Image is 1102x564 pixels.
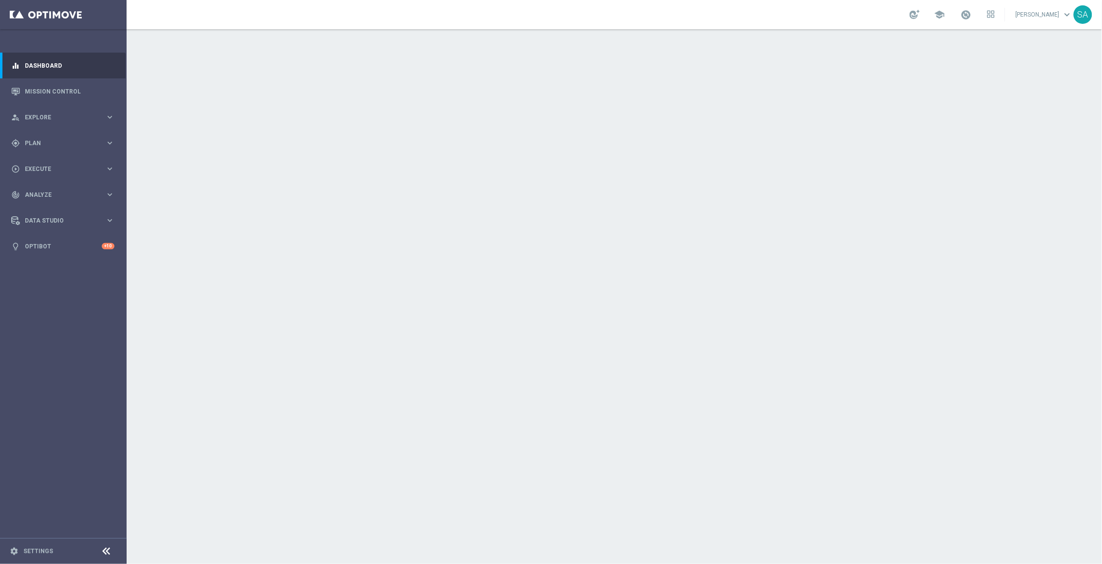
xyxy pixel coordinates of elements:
div: Mission Control [11,78,114,104]
i: person_search [11,113,20,122]
div: Analyze [11,190,105,199]
button: Data Studio keyboard_arrow_right [11,217,115,225]
a: Mission Control [25,78,114,104]
a: Optibot [25,233,102,259]
i: settings [10,547,19,556]
div: Execute [11,165,105,173]
button: play_circle_outline Execute keyboard_arrow_right [11,165,115,173]
i: play_circle_outline [11,165,20,173]
button: person_search Explore keyboard_arrow_right [11,113,115,121]
span: Analyze [25,192,105,198]
i: keyboard_arrow_right [105,216,114,225]
i: lightbulb [11,242,20,251]
a: [PERSON_NAME]keyboard_arrow_down [1015,7,1074,22]
button: equalizer Dashboard [11,62,115,70]
div: Data Studio [11,216,105,225]
span: Explore [25,114,105,120]
i: equalizer [11,61,20,70]
span: school [934,9,945,20]
a: Dashboard [25,53,114,78]
div: Plan [11,139,105,148]
button: Mission Control [11,88,115,95]
div: Dashboard [11,53,114,78]
button: gps_fixed Plan keyboard_arrow_right [11,139,115,147]
i: keyboard_arrow_right [105,113,114,122]
span: Data Studio [25,218,105,224]
span: Execute [25,166,105,172]
a: Settings [23,548,53,554]
i: keyboard_arrow_right [105,138,114,148]
i: gps_fixed [11,139,20,148]
div: SA [1074,5,1092,24]
div: +10 [102,243,114,249]
button: lightbulb Optibot +10 [11,243,115,250]
button: track_changes Analyze keyboard_arrow_right [11,191,115,199]
div: Explore [11,113,105,122]
span: keyboard_arrow_down [1062,9,1073,20]
i: keyboard_arrow_right [105,190,114,199]
i: keyboard_arrow_right [105,164,114,173]
div: Optibot [11,233,114,259]
i: track_changes [11,190,20,199]
span: Plan [25,140,105,146]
